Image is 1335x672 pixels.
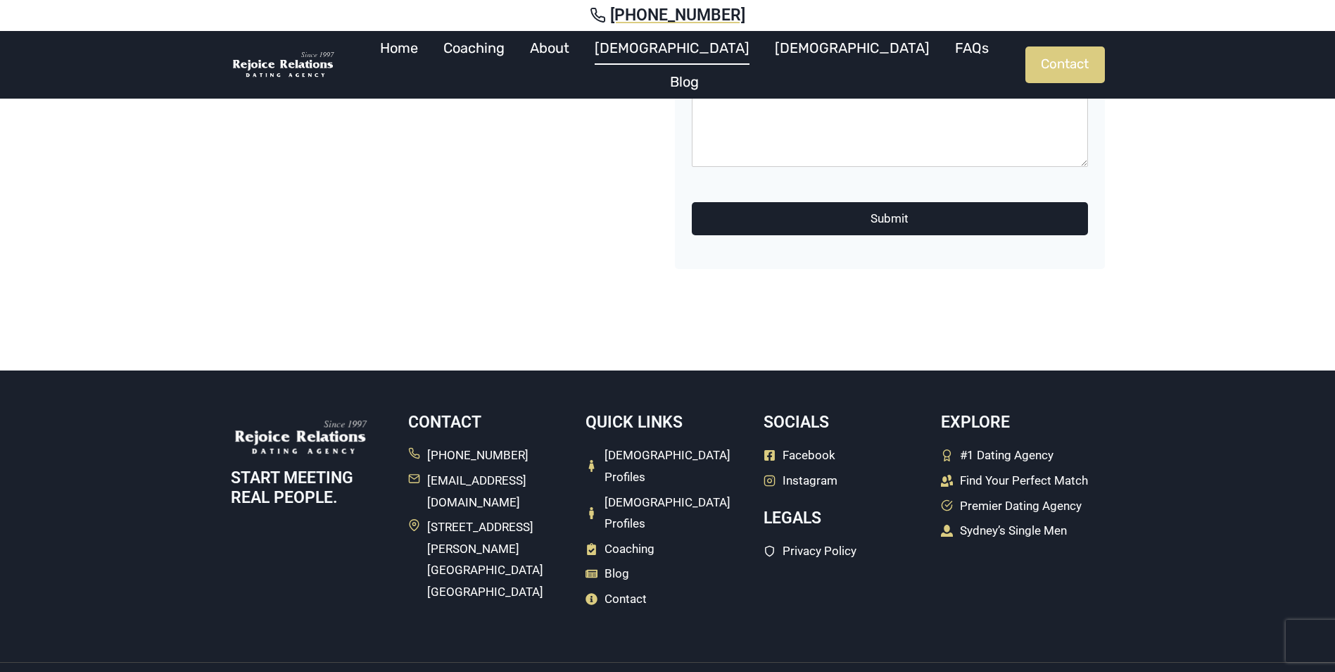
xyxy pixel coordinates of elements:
[408,444,529,466] a: [PHONE_NUMBER]
[427,516,571,602] span: [STREET_ADDRESS][PERSON_NAME] [GEOGRAPHIC_DATA] [GEOGRAPHIC_DATA]
[941,444,1054,466] a: #1 Dating Agency
[960,495,1082,517] span: Premier Dating Agency
[408,470,571,513] a: [EMAIL_ADDRESS][DOMAIN_NAME]
[783,470,837,492] span: Instagram
[231,468,394,507] h5: START MEETING REAL PEOPLE.
[586,563,629,585] a: Blog
[605,563,629,585] span: Blog
[764,540,856,562] a: Privacy Policy
[582,31,762,65] a: [DEMOGRAPHIC_DATA]
[605,588,647,610] span: Contact
[605,444,749,487] span: [DEMOGRAPHIC_DATA] Profiles
[586,413,749,433] h5: Quick Links
[762,31,942,65] a: [DEMOGRAPHIC_DATA]
[783,444,835,466] span: Facebook
[231,51,336,80] img: Rejoice Relations
[942,31,1001,65] a: FAQs
[941,520,1067,542] a: Sydney’s Single Men
[17,6,1318,25] a: [PHONE_NUMBER]
[941,470,1088,492] a: Find Your Perfect Match
[960,444,1054,466] span: #1 Dating Agency
[367,31,431,65] a: Home
[427,470,571,513] span: [EMAIL_ADDRESS][DOMAIN_NAME]
[764,444,835,466] a: Facebook
[941,413,1104,433] h5: Explore
[764,413,927,433] h5: Socials
[586,538,654,560] a: Coaching
[586,444,749,487] a: [DEMOGRAPHIC_DATA] Profiles
[1025,46,1105,83] a: Contact
[408,413,571,433] h5: Contact
[960,470,1088,492] span: Find Your Perfect Match
[610,6,745,25] span: [PHONE_NUMBER]
[764,509,927,528] h5: Legals
[343,31,1025,99] nav: Primary
[764,470,837,492] a: Instagram
[692,202,1088,235] button: Submit
[941,495,1082,517] a: Premier Dating Agency
[605,538,654,560] span: Coaching
[960,520,1067,542] span: Sydney’s Single Men
[657,65,711,99] a: Blog
[586,492,749,535] a: [DEMOGRAPHIC_DATA] Profiles
[431,31,517,65] a: Coaching
[517,31,582,65] a: About
[586,588,647,610] a: Contact
[783,540,856,562] span: Privacy Policy
[427,444,529,466] span: [PHONE_NUMBER]
[605,492,749,535] span: [DEMOGRAPHIC_DATA] Profiles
